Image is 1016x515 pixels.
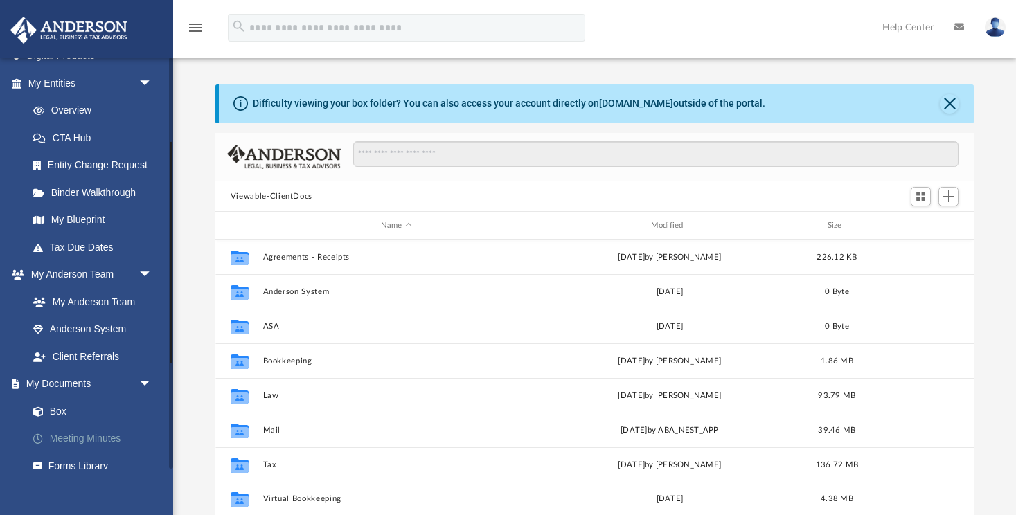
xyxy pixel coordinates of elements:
[536,355,803,368] div: [DATE] by [PERSON_NAME]
[19,124,173,152] a: CTA Hub
[19,397,166,425] a: Box
[10,261,166,289] a: My Anderson Teamarrow_drop_down
[536,251,803,264] div: [DATE] by [PERSON_NAME]
[19,97,173,125] a: Overview
[599,98,673,109] a: [DOMAIN_NAME]
[19,316,166,343] a: Anderson System
[19,452,166,480] a: Forms Library
[222,219,256,232] div: id
[231,19,247,34] i: search
[139,370,166,399] span: arrow_drop_down
[940,94,959,114] button: Close
[938,187,959,206] button: Add
[231,190,312,203] button: Viewable-ClientDocs
[985,17,1006,37] img: User Pic
[535,219,803,232] div: Modified
[19,206,166,234] a: My Blueprint
[19,288,159,316] a: My Anderson Team
[19,425,173,453] a: Meeting Minutes
[825,288,849,296] span: 0 Byte
[19,233,173,261] a: Tax Due Dates
[818,392,855,399] span: 93.79 MB
[911,187,932,206] button: Switch to Grid View
[262,253,530,262] button: Agreements - Receipts
[536,286,803,298] div: [DATE]
[187,19,204,36] i: menu
[262,219,529,232] div: Name
[536,390,803,402] div: [DATE] by [PERSON_NAME]
[821,495,853,503] span: 4.38 MB
[139,261,166,289] span: arrow_drop_down
[871,219,968,232] div: id
[536,493,803,505] div: [DATE]
[825,323,849,330] span: 0 Byte
[262,287,530,296] button: Anderson System
[6,17,132,44] img: Anderson Advisors Platinum Portal
[19,152,173,179] a: Entity Change Request
[253,96,765,111] div: Difficulty viewing your box folder? You can also access your account directly on outside of the p...
[262,495,530,504] button: Virtual Bookkeeping
[10,69,173,97] a: My Entitiesarrow_drop_down
[19,179,173,206] a: Binder Walkthrough
[536,424,803,437] div: [DATE] by ABA_NEST_APP
[536,459,803,471] div: [DATE] by [PERSON_NAME]
[10,370,173,398] a: My Documentsarrow_drop_down
[19,343,166,370] a: Client Referrals
[353,141,959,168] input: Search files and folders
[817,253,857,261] span: 226.12 KB
[818,426,855,434] span: 39.46 MB
[536,320,803,333] div: [DATE]
[187,26,204,36] a: menu
[816,461,858,469] span: 136.72 MB
[262,426,530,435] button: Mail
[262,356,530,365] button: Bookkeeping
[139,69,166,98] span: arrow_drop_down
[821,357,853,365] span: 1.86 MB
[262,391,530,400] button: Law
[262,460,530,469] button: Tax
[809,219,864,232] div: Size
[262,322,530,331] button: ASA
